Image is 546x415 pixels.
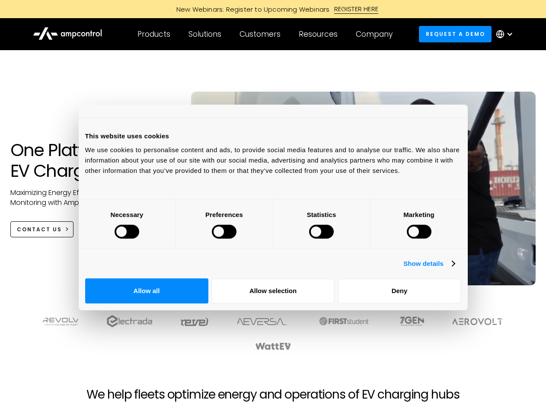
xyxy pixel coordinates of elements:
div: Resources [299,29,338,39]
div: This website uses cookies [85,131,461,141]
img: electrada logo [107,315,152,327]
div: We use cookies to personalise content and ads, to provide social media features and to analyse ou... [85,144,461,176]
strong: Preferences [205,211,243,218]
img: WattEV logo [255,343,291,350]
strong: Statistics [307,211,336,218]
p: Maximizing Energy Efficiency, Uptime, and 24/7 Monitoring with Ampcontrol Solutions [10,188,174,207]
div: Customers [239,29,281,39]
button: Allow selection [211,278,335,303]
a: Show details [403,259,454,269]
strong: Marketing [403,211,434,218]
img: Aerovolt Logo [452,318,503,325]
div: Solutions [188,29,221,39]
a: Request a demo [419,26,492,42]
button: Deny [338,278,461,303]
a: CONTACT US [10,221,74,237]
div: CONTACT US [17,226,62,233]
button: Allow all [85,278,208,303]
h2: We help fleets optimize energy and operations of EV charging hubs [86,387,459,402]
div: Products [137,29,170,39]
strong: Necessary [111,211,144,218]
h1: One Platform for EV Charging Hubs [10,140,174,181]
div: REGISTER HERE [334,4,379,14]
div: Company [356,29,393,39]
div: New Webinars: Register to Upcoming Webinars [168,5,334,14]
a: New Webinars: Register to Upcoming WebinarsREGISTER HERE [79,4,468,14]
